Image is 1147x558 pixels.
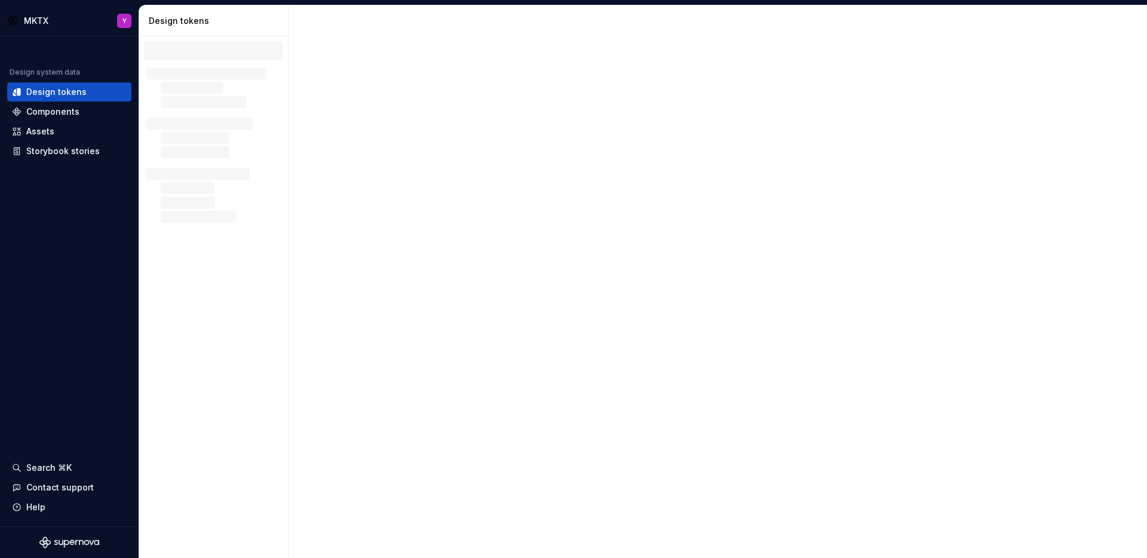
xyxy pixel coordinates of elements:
[26,462,72,474] div: Search ⌘K
[26,106,79,118] div: Components
[149,15,283,27] div: Design tokens
[7,478,131,497] button: Contact support
[7,458,131,477] button: Search ⌘K
[26,145,100,157] div: Storybook stories
[2,8,136,33] button: MKTXY
[26,501,45,513] div: Help
[26,482,94,493] div: Contact support
[39,536,99,548] svg: Supernova Logo
[7,102,131,121] a: Components
[26,125,54,137] div: Assets
[7,142,131,161] a: Storybook stories
[7,122,131,141] a: Assets
[7,498,131,517] button: Help
[122,16,127,26] div: Y
[10,68,80,77] div: Design system data
[7,82,131,102] a: Design tokens
[26,86,87,98] div: Design tokens
[24,15,48,27] div: MKTX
